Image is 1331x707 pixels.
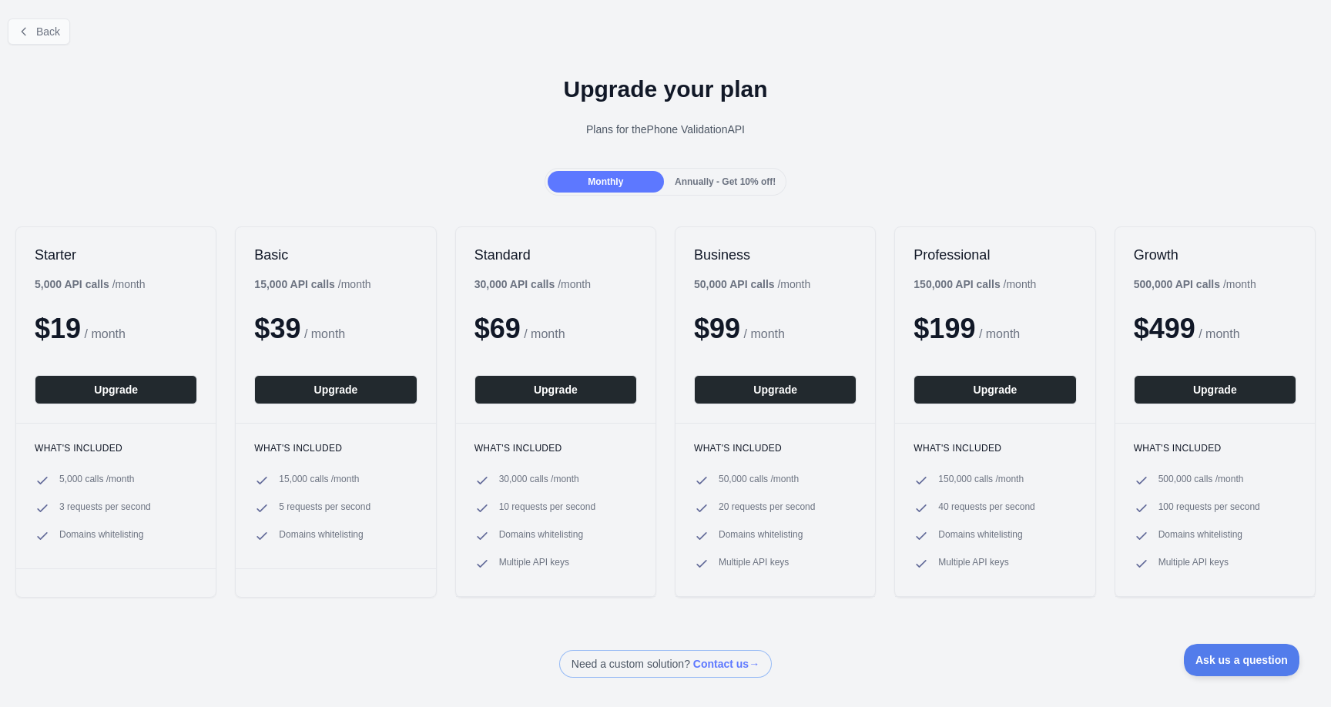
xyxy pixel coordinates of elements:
span: $ 69 [474,313,521,344]
h2: Professional [914,246,1076,264]
h2: Business [694,246,857,264]
div: / month [914,276,1036,292]
div: / month [474,276,591,292]
b: 150,000 API calls [914,278,1000,290]
span: $ 199 [914,313,975,344]
span: $ 99 [694,313,740,344]
iframe: Toggle Customer Support [1184,644,1300,676]
b: 30,000 API calls [474,278,555,290]
b: 50,000 API calls [694,278,775,290]
div: / month [694,276,810,292]
h2: Standard [474,246,637,264]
